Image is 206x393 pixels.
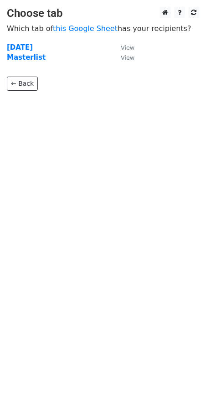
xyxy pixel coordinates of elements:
[112,43,134,52] a: View
[112,53,134,62] a: View
[7,43,33,52] a: [DATE]
[53,24,118,33] a: this Google Sheet
[121,44,134,51] small: View
[121,54,134,61] small: View
[7,77,38,91] a: ← Back
[7,24,199,33] p: Which tab of has your recipients?
[7,53,46,62] a: Masterlist
[7,7,199,20] h3: Choose tab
